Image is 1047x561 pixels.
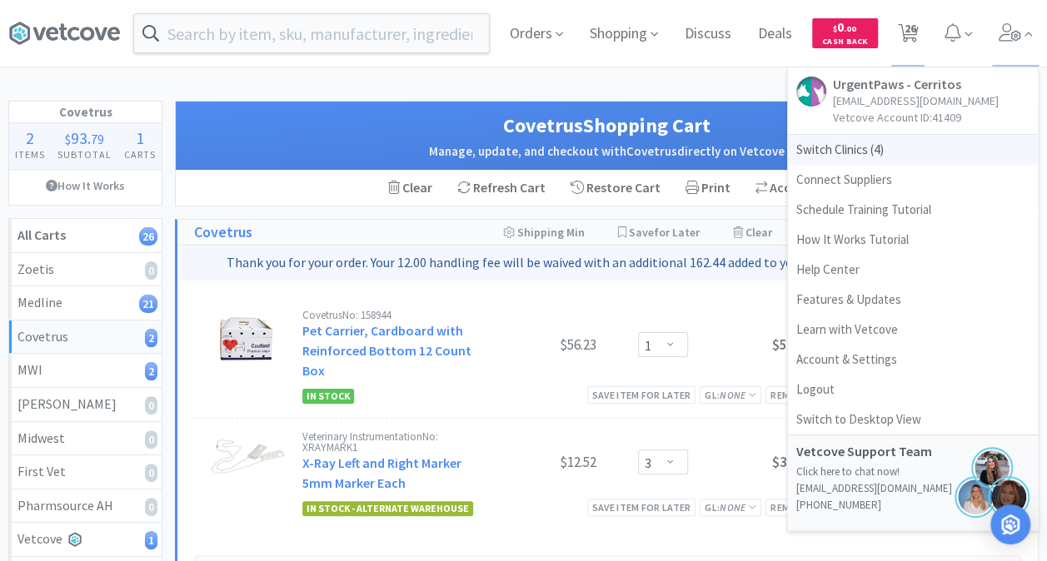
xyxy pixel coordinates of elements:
span: . 00 [844,23,856,34]
div: $56.23 [471,335,596,355]
a: Click here to chat now! [796,464,900,479]
h5: Vetcove Support Team [796,444,963,459]
img: bridget.png [955,476,996,518]
a: Logout [788,375,1038,405]
a: MWI2 [9,354,162,388]
i: 0 [145,498,157,516]
a: Zoetis0 [9,253,162,287]
p: [PHONE_NUMBER] [796,497,1030,514]
a: Pharmsource AH0 [9,489,162,524]
a: $0.00Cash Back [812,11,878,56]
div: Covetrus [17,326,153,348]
div: Vetcove [17,529,153,550]
i: 26 [139,227,157,246]
div: Remove [765,499,813,516]
i: None [720,501,745,514]
h5: UrgentPaws - Cerritos [833,77,999,92]
a: Account & Settings [788,345,1038,375]
h1: Covetrus Shopping Cart [192,110,1021,141]
a: Deals [751,27,799,42]
h4: Subtotal [52,146,118,162]
a: X-Ray Left and Right Marker 5mm Marker Each [302,454,461,491]
a: Discuss [678,27,738,42]
p: [EMAIL_ADDRESS][DOMAIN_NAME] [833,92,999,109]
a: Learn with Vetcove [788,315,1038,345]
div: MWI [17,360,153,381]
div: Clear [388,177,432,199]
span: In Stock - Alternate Warehouse [302,501,473,516]
a: All Carts26 [9,219,162,253]
i: 21 [139,295,157,313]
p: Vetcove Account ID: 41409 [833,109,999,126]
div: Save item for later [587,386,696,404]
i: 0 [145,261,157,280]
span: GL: [705,501,756,514]
div: Shipping Min [503,220,585,245]
a: [PERSON_NAME]0 [9,388,162,422]
a: Pet Carrier, Cardboard with Reinforced Bottom 12 Count Box [302,322,471,379]
a: Covetrus [194,221,252,245]
a: How It Works [9,170,162,201]
div: [PERSON_NAME] [17,394,153,415]
i: 2 [145,329,157,347]
i: 1 [145,531,157,549]
div: Open Intercom Messenger [990,504,1030,544]
a: Covetrus2 [9,320,162,355]
div: Print [673,171,743,206]
div: Refresh Cart [445,171,558,206]
a: Help Center [788,255,1038,285]
span: $ [65,131,71,147]
a: UrgentPaws - Cerritos[EMAIL_ADDRESS][DOMAIN_NAME]Vetcove Account ID:41409 [788,68,1038,135]
i: 0 [145,464,157,482]
div: Restore Cart [558,171,673,206]
a: Midwest0 [9,422,162,456]
span: GL: [705,389,756,401]
h4: Items [9,146,52,162]
span: $37.56 [772,453,813,471]
a: Schedule Training Tutorial [788,195,1038,225]
strong: All Carts [17,226,66,243]
i: 0 [145,396,157,415]
a: Features & Updates [788,285,1038,315]
a: Switch to Desktop View [788,405,1038,434]
input: Search by item, sku, manufacturer, ingredient, size... [134,14,489,52]
i: 0 [145,430,157,449]
div: . [52,130,118,146]
h1: Covetrus [9,102,162,123]
span: Switch Clinics ( 4 ) [788,135,1038,165]
a: 26 [891,28,925,43]
div: Covetrus No: 158944 [302,310,471,320]
div: Veterinary Instrumentation No: XRAYMARK1 [302,431,471,453]
span: 79 [91,131,104,147]
span: $56.23 [772,335,813,354]
p: [EMAIL_ADDRESS][DOMAIN_NAME] [796,480,1030,497]
div: First Vet [17,461,153,483]
a: Connect Suppliers [788,165,1038,195]
span: 2 [26,127,34,148]
div: Pharmsource AH [17,495,153,517]
p: Thank you for your order. Your 12.00 handling fee will be waived with an additional 162.44 added ... [184,252,1031,274]
a: First Vet0 [9,455,162,489]
div: Save item for later [587,499,696,516]
a: Medline21 [9,286,162,320]
a: How It Works Tutorial [788,225,1038,255]
a: Vetcove1 [9,523,162,557]
img: jules.png [988,476,1030,518]
div: Midwest [17,428,153,449]
i: 2 [145,362,157,380]
div: Medline [17,292,153,314]
span: 0 [833,19,856,35]
div: Remove [765,386,813,404]
img: 93d6cc588ad04385a563695f44f6d25c_377250.png [214,310,278,368]
div: $12.52 [471,452,596,472]
span: $ [833,23,837,34]
i: None [720,389,745,401]
div: Zoetis [17,259,153,280]
span: In Stock [302,389,354,404]
div: Clear [733,220,772,245]
span: Save for Later [629,225,700,240]
span: 93 [71,127,87,148]
h2: Manage, update, and checkout with Covetrus directly on Vetcove [192,141,1021,161]
div: Accounts [755,177,825,199]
